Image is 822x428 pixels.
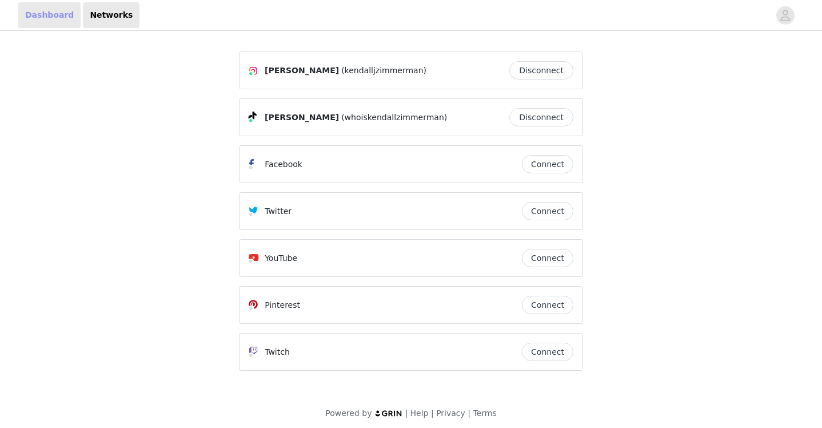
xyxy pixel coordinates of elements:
span: [PERSON_NAME] [265,112,339,124]
img: logo [374,410,403,417]
p: Twitter [265,205,292,217]
span: | [431,409,434,418]
button: Connect [522,343,573,361]
p: Twitch [265,346,290,358]
button: Connect [522,155,573,173]
p: Facebook [265,158,302,171]
button: Disconnect [509,61,573,80]
a: Terms [473,409,496,418]
span: | [468,409,470,418]
p: YouTube [265,252,297,264]
span: (whoiskendallzimmerman) [341,112,447,124]
span: [PERSON_NAME] [265,65,339,77]
button: Connect [522,249,573,267]
button: Connect [522,296,573,314]
p: Pinterest [265,299,300,311]
a: Privacy [436,409,465,418]
div: avatar [780,6,791,25]
button: Disconnect [509,108,573,126]
button: Connect [522,202,573,220]
a: Help [410,409,429,418]
img: Instagram Icon [249,66,258,76]
a: Dashboard [18,2,81,28]
a: Networks [83,2,139,28]
span: (kendalljzimmerman) [341,65,426,77]
span: Powered by [325,409,372,418]
span: | [405,409,408,418]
